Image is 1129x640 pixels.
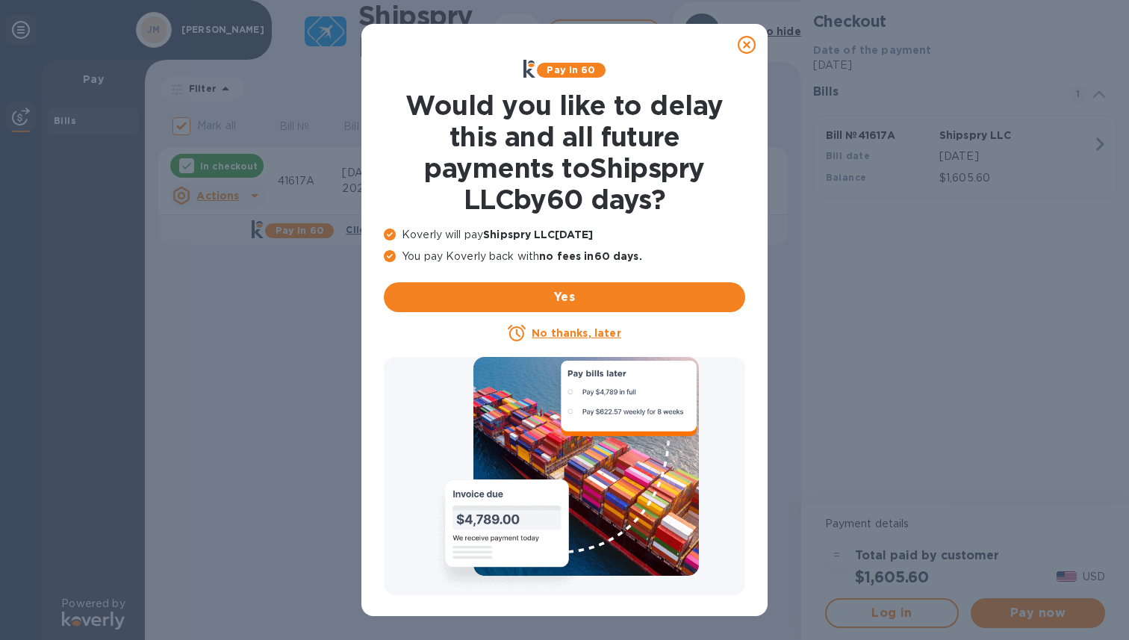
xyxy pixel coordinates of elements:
span: Yes [396,288,733,306]
p: Koverly will pay [384,227,745,243]
b: Pay in 60 [547,64,595,75]
b: Shipspry LLC [DATE] [483,229,593,240]
u: No thanks, later [532,327,621,339]
h1: Would you like to delay this and all future payments to Shipspry LLC by 60 days ? [384,90,745,215]
button: Yes [384,282,745,312]
p: You pay Koverly back with [384,249,745,264]
b: no fees in 60 days . [539,250,641,262]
